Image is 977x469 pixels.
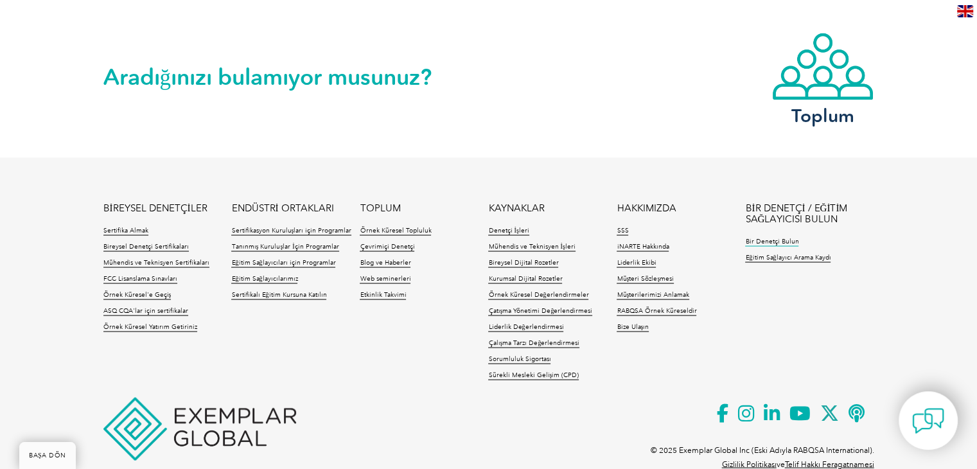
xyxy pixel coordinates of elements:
font: Etkinlik Takvimi [360,290,406,298]
a: Mühendis ve Teknisyen Sertifikaları [103,258,209,267]
a: Web seminerleri [360,274,410,283]
a: Çevrimiçi Denetçi [360,242,414,251]
a: Eğitim Sağlayıcı Arama Kaydı [745,253,831,262]
font: Bireysel Dijital Rozetler [488,258,558,266]
img: icon-community.webp [771,31,874,101]
a: BİREYSEL DENETÇİLER [103,202,207,213]
a: Sürekli Mesleki Gelişim (CPD) [488,371,579,380]
font: Mühendis ve Teknisyen Sertifikaları [103,258,209,266]
font: Eğitim Sağlayıcıları için Programlar [231,258,335,266]
img: contact-chat.png [912,405,944,437]
font: Blog ve Haberler [360,258,410,266]
a: Örnek Küresel Değerlendirmeler [488,290,588,299]
font: Aradığınızı bulamıyor musunuz? [103,63,432,90]
img: Örnek Küresel [103,397,296,460]
a: Örnek Küresel Topluluk [360,226,431,235]
font: Müşterilerimizi Anlamak [617,290,689,298]
font: Liderlik Ekibi [617,258,656,266]
font: Çevrimiçi Denetçi [360,242,414,250]
a: Liderlik Değerlendirmesi [488,323,563,332]
font: Sertifikasyon Kuruluşları için Programlar [231,226,351,234]
font: Mühendis ve Teknisyen İşleri [488,242,575,250]
font: © 2025 Exemplar Global Inc (Eski Adıyla RABQSA International). [651,445,874,454]
a: Tanınmış Kuruluşlar İçin Programlar [231,242,339,251]
font: ASQ CQA'lar için sertifikalar [103,306,188,314]
a: Sertifikalı Eğitim Kursuna Katılın [231,290,326,299]
font: Sürekli Mesleki Gelişim (CPD) [488,371,579,378]
font: Bize Ulaşın [617,323,649,330]
img: en [957,5,973,17]
a: Çalışma Tarzı Değerlendirmesi [488,339,579,348]
font: BAŞA DÖN [29,452,66,459]
a: SSS [617,226,628,235]
a: BAŞA DÖN [19,442,76,469]
font: Sertifika Almak [103,226,148,234]
a: HAKKIMIZDA [617,202,676,213]
font: Eğitim Sağlayıcı Arama Kaydı [745,253,831,261]
font: Denetçi İşleri [488,226,529,234]
font: Sorumluluk Sigortası [488,355,550,362]
font: Web seminerleri [360,274,410,282]
font: Örnek Küresel'e Geçiş [103,290,172,298]
a: Denetçi İşleri [488,226,529,235]
a: Etkinlik Takvimi [360,290,406,299]
a: Toplum [771,31,874,123]
font: Sertifikalı Eğitim Kursuna Katılın [231,290,326,298]
a: RABQSA Örnek Küreseldir [617,306,696,315]
font: RABQSA Örnek Küreseldir [617,306,696,314]
font: Kurumsal Dijital Rozetler [488,274,562,282]
a: Eğitim Sağlayıcıları için Programlar [231,258,335,267]
a: Çatışma Yönetimi Değerlendirmesi [488,306,592,315]
font: Bir Denetçi Bulun [745,237,798,245]
a: Bireysel Denetçi Sertifikaları [103,242,189,251]
a: Eğitim Sağlayıcılarımız [231,274,297,283]
a: iNARTE Hakkında [617,242,669,251]
font: Liderlik Değerlendirmesi [488,323,563,330]
a: Bize Ulaşın [617,323,649,332]
a: BİR DENETÇİ / EĞİTİM SAĞLAYICISI BULUN [745,202,874,224]
font: SSS [617,226,628,234]
a: Blog ve Haberler [360,258,410,267]
font: Çalışma Tarzı Değerlendirmesi [488,339,579,346]
a: Kurumsal Dijital Rozetler [488,274,562,283]
a: Müşteri Sözleşmesi [617,274,674,283]
font: Örnek Küresel Topluluk [360,226,431,234]
font: Tanınmış Kuruluşlar İçin Programlar [231,242,339,250]
a: Liderlik Ekibi [617,258,656,267]
font: FCC Lisanslama Sınavları [103,274,177,282]
a: Mühendis ve Teknisyen İşleri [488,242,575,251]
a: Örnek Küresel Yatırım Getiriniz [103,323,197,332]
font: iNARTE Hakkında [617,242,669,250]
font: Örnek Küresel Yatırım Getiriniz [103,323,197,330]
font: Çatışma Yönetimi Değerlendirmesi [488,306,592,314]
font: Eğitim Sağlayıcılarımız [231,274,297,282]
a: Sorumluluk Sigortası [488,355,550,364]
a: KAYNAKLAR [488,202,544,213]
a: Bireysel Dijital Rozetler [488,258,558,267]
font: BİR DENETÇİ / EĞİTİM SAĞLAYICISI BULUN [745,202,847,224]
font: Bireysel Denetçi Sertifikaları [103,242,189,250]
a: Gizlilik Politikası [722,459,777,468]
a: Telif Hakkı Feragatnamesi [785,459,874,468]
a: Örnek Küresel'e Geçiş [103,290,172,299]
a: ASQ CQA'lar için sertifikalar [103,306,188,315]
a: Bir Denetçi Bulun [745,237,798,246]
a: Sertifika Almak [103,226,148,235]
font: Örnek Küresel Değerlendirmeler [488,290,588,298]
a: Sertifikasyon Kuruluşları için Programlar [231,226,351,235]
font: Toplum [791,104,854,126]
font: Müşteri Sözleşmesi [617,274,674,282]
a: TOPLUM [360,202,400,213]
font: ve [777,459,785,468]
a: Müşterilerimizi Anlamak [617,290,689,299]
a: FCC Lisanslama Sınavları [103,274,177,283]
a: ENDÜSTRİ ORTAKLARI [231,202,333,213]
